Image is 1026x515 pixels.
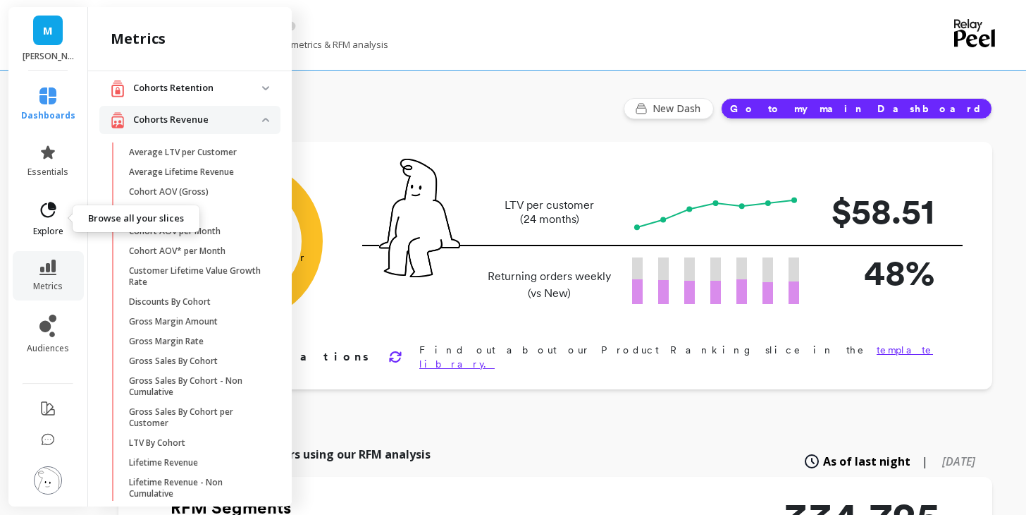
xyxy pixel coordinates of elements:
[129,437,185,449] p: LTV By Cohort
[129,166,234,178] p: Average Lifetime Revenue
[129,356,218,367] p: Gross Sales By Cohort
[27,166,68,178] span: essentials
[129,147,237,158] p: Average LTV per Customer
[624,98,714,119] button: New Dash
[133,81,262,95] p: Cohorts Retention
[111,29,166,49] h2: metrics
[129,375,264,398] p: Gross Sales By Cohort - Non Cumulative
[129,316,218,327] p: Gross Margin Amount
[653,102,705,116] span: New Dash
[129,226,221,237] p: Cohort AOV per Month
[942,454,975,469] span: [DATE]
[21,110,75,121] span: dashboards
[129,186,209,198] p: Cohort AOV (Gross)
[129,457,198,468] p: Lifetime Revenue
[129,265,264,288] p: Customer Lifetime Value Growth Rate
[129,246,225,257] p: Cohort AOV* per Month
[129,296,211,308] p: Discounts By Cohort
[43,23,53,39] span: M
[27,343,69,354] span: audiences
[23,51,74,62] p: maude
[111,111,125,129] img: navigation item icon
[33,281,63,292] span: metrics
[33,226,63,237] span: explore
[129,477,264,499] p: Lifetime Revenue - Non Cumulative
[129,406,264,429] p: Gross Sales By Cohort per Customer
[483,198,615,226] p: LTV per customer (24 months)
[419,343,947,371] p: Find out about our Product Ranking slice in the
[922,453,928,470] span: |
[379,159,460,277] img: pal seatted on line
[262,86,269,90] img: down caret icon
[822,246,934,299] p: 48%
[822,185,934,238] p: $58.51
[483,268,615,302] p: Returning orders weekly (vs New)
[133,113,262,127] p: Cohorts Revenue
[129,336,204,347] p: Gross Margin Rate
[111,80,125,97] img: navigation item icon
[721,98,992,119] button: Go to my main Dashboard
[823,453,910,470] span: As of last night
[262,118,269,122] img: down caret icon
[34,466,62,495] img: profile picture
[129,206,199,217] p: Cohort AOV (Net)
